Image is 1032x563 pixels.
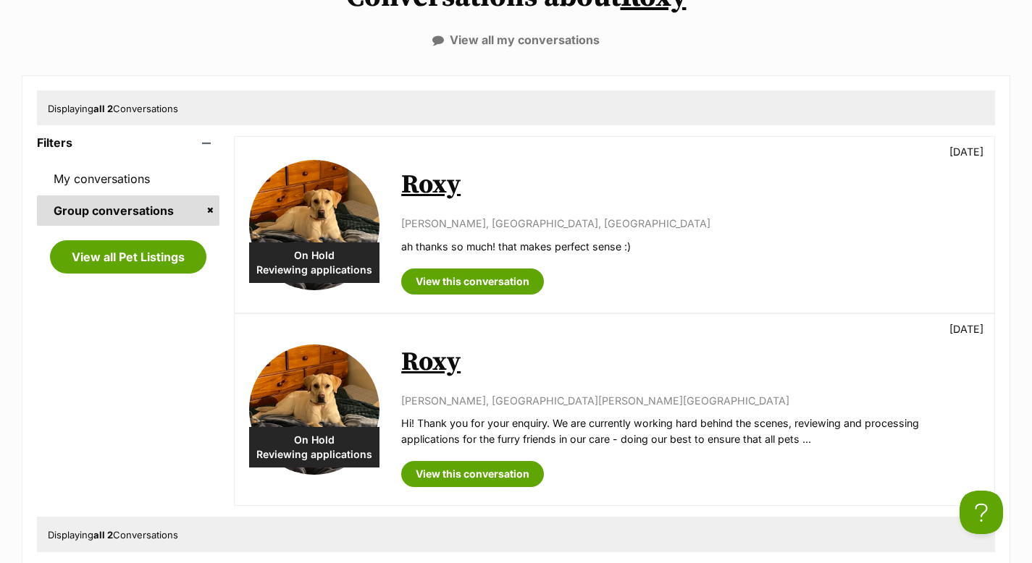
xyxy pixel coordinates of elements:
[37,136,219,149] header: Filters
[249,242,379,283] div: On Hold
[432,33,600,46] a: View all my conversations
[37,195,219,226] a: Group conversations
[93,529,113,541] strong: all 2
[249,447,379,462] span: Reviewing applications
[249,427,379,467] div: On Hold
[48,529,178,541] span: Displaying Conversations
[401,393,980,408] p: [PERSON_NAME], [GEOGRAPHIC_DATA][PERSON_NAME][GEOGRAPHIC_DATA]
[401,268,544,295] a: View this conversation
[249,344,379,475] img: Roxy
[249,263,379,277] span: Reviewing applications
[949,144,983,159] p: [DATE]
[401,216,980,231] p: [PERSON_NAME], [GEOGRAPHIC_DATA], [GEOGRAPHIC_DATA]
[401,239,980,254] p: ah thanks so much! that makes perfect sense :)
[93,103,113,114] strong: all 2
[960,491,1003,534] iframe: Help Scout Beacon - Open
[249,160,379,290] img: Roxy
[37,164,219,194] a: My conversations
[949,321,983,336] p: [DATE]
[401,346,461,378] a: Roxy
[48,103,178,114] span: Displaying Conversations
[401,461,544,487] a: View this conversation
[401,415,980,446] p: Hi! Thank you for your enquiry. We are currently working hard behind the scenes, reviewing and pr...
[401,169,461,201] a: Roxy
[50,240,206,274] a: View all Pet Listings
